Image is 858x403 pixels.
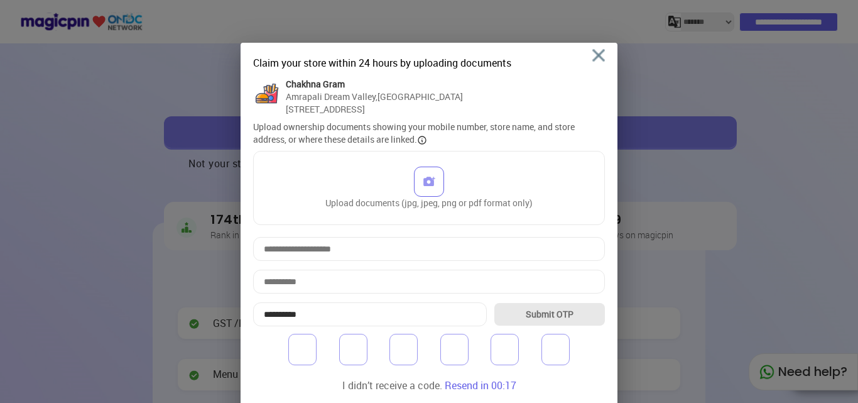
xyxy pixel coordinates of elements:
img: informationCircleBlack.2195f373.svg [417,135,427,145]
div: Resend in 00:17 [445,378,516,393]
div: Claim your store within 24 hours by uploading documents [253,55,605,70]
img: addImagePurple.157471a2.svg [422,175,436,189]
div: I didn’t receive a code. [342,378,442,393]
div: Chakhna Gram [286,78,463,91]
div: Amrapali Dream Valley , [GEOGRAPHIC_DATA] [286,91,463,103]
button: Submit OTP [494,303,605,326]
img: X5NOa32Htb_yVjBg-gfFM1N-s9ic7pUnrBAd0Fn_XVCc7qoSlcPqrM4OFsr7CfCdpDq3q1IuU7vS-Ma2IJ2uetk0akg [253,78,281,106]
div: Upload ownership documents showing your mobile number, store name, and store address, or where th... [253,121,605,146]
div: Upload documents (jpg, jpeg, png or pdf format only) [325,167,533,209]
div: [STREET_ADDRESS] [286,103,463,116]
img: 8zTxi7IzMsfkYqyYgBgfvSHvmzQA9juT1O3mhMgBDT8p5s20zMZ2JbefE1IEBlkXHwa7wAFxGwdILBLhkAAAAASUVORK5CYII= [592,49,605,62]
